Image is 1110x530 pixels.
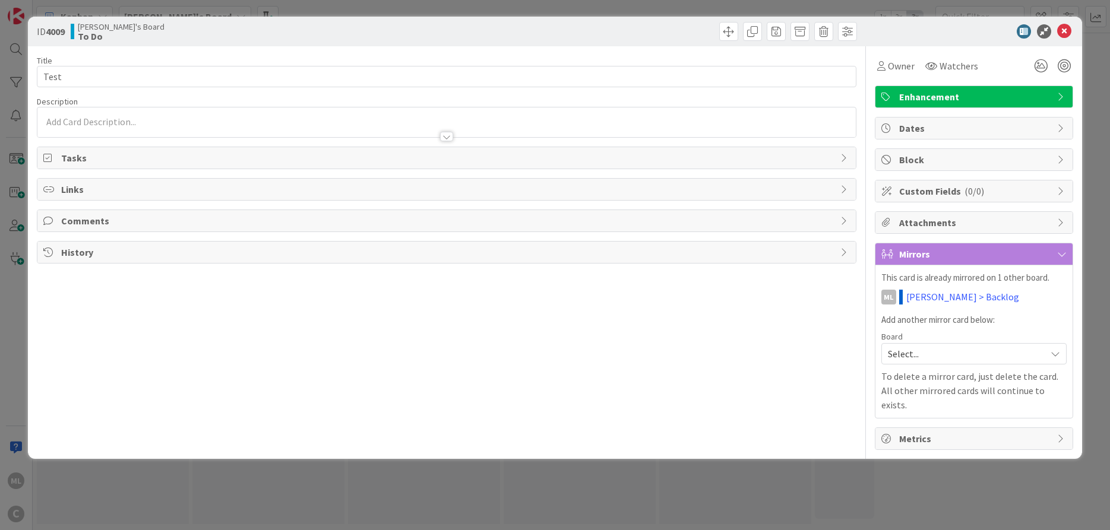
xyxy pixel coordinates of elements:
b: 4009 [46,26,65,37]
label: Title [37,55,52,66]
span: Description [37,96,78,107]
span: ID [37,24,65,39]
span: [PERSON_NAME]'s Board [78,22,165,31]
span: Dates [899,121,1051,135]
input: type card name here... [37,66,857,87]
span: Metrics [899,431,1051,446]
p: Add another mirror card below: [881,313,1067,327]
span: Block [899,153,1051,167]
span: Watchers [940,59,978,73]
span: Comments [61,214,835,228]
span: Select... [888,345,1040,362]
span: Attachments [899,215,1051,230]
p: This card is already mirrored on 1 other board. [881,271,1067,285]
span: ( 0/0 ) [964,185,984,197]
span: Owner [888,59,915,73]
span: Mirrors [899,247,1051,261]
span: Enhancement [899,90,1051,104]
b: To Do [78,31,165,41]
span: Tasks [61,151,835,165]
span: History [61,245,835,259]
span: Custom Fields [899,184,1051,198]
span: Links [61,182,835,196]
span: Board [881,332,903,341]
div: ML [881,290,896,304]
p: To delete a mirror card, just delete the card. All other mirrored cards will continue to exists. [881,369,1067,412]
a: [PERSON_NAME] > Backlog [906,290,1019,304]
